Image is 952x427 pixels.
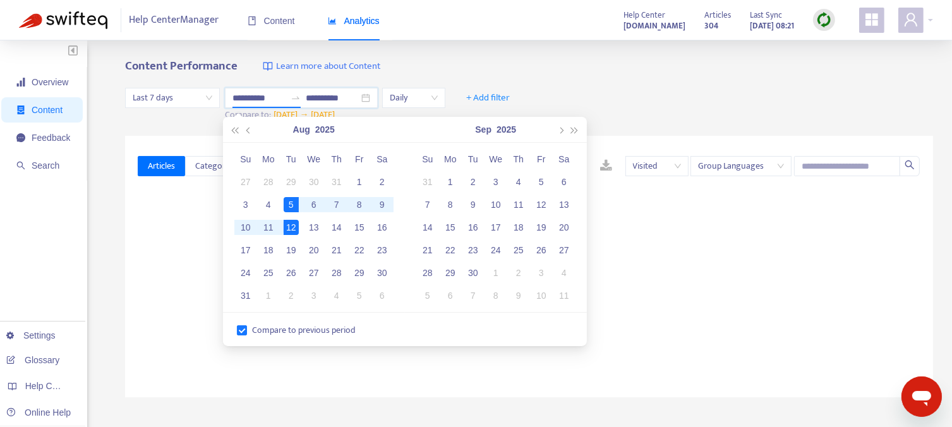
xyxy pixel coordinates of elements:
[534,174,549,189] div: 5
[325,171,348,193] td: 2025-07-31
[303,239,325,262] td: 2025-08-20
[185,156,246,176] button: Categories
[280,171,303,193] td: 2025-07-29
[303,171,325,193] td: 2025-07-30
[352,174,367,189] div: 1
[32,77,68,87] span: Overview
[133,88,212,107] span: Last 7 days
[257,216,280,239] td: 2025-08-11
[466,197,481,212] div: 9
[553,148,575,171] th: Sa
[352,197,367,212] div: 8
[6,330,56,340] a: Settings
[416,148,439,171] th: Su
[325,216,348,239] td: 2025-08-14
[371,216,394,239] td: 2025-08-16
[557,243,572,258] div: 27
[248,16,295,26] span: Content
[901,376,942,417] iframe: Button to launch messaging window
[303,148,325,171] th: We
[462,284,485,307] td: 2025-10-07
[462,262,485,284] td: 2025-09-30
[371,284,394,307] td: 2025-09-06
[443,288,458,303] div: 6
[416,262,439,284] td: 2025-09-28
[329,243,344,258] div: 21
[375,265,390,280] div: 30
[280,148,303,171] th: Tu
[371,171,394,193] td: 2025-08-02
[291,93,301,103] span: swap-right
[263,59,380,74] a: Learn more about Content
[905,160,915,170] span: search
[348,216,371,239] td: 2025-08-15
[624,19,685,33] strong: [DOMAIN_NAME]
[248,16,256,25] span: book
[816,12,832,28] img: sync.dc5367851b00ba804db3.png
[348,262,371,284] td: 2025-08-29
[352,220,367,235] div: 15
[485,171,507,193] td: 2025-09-03
[497,117,516,142] button: 2025
[16,161,25,170] span: search
[16,105,25,114] span: container
[284,288,299,303] div: 2
[280,284,303,307] td: 2025-09-02
[257,148,280,171] th: Mo
[329,197,344,212] div: 7
[704,19,718,33] strong: 304
[263,61,273,71] img: image-link
[257,171,280,193] td: 2025-07-28
[462,239,485,262] td: 2025-09-23
[416,216,439,239] td: 2025-09-14
[329,174,344,189] div: 31
[488,288,503,303] div: 8
[488,197,503,212] div: 10
[416,193,439,216] td: 2025-09-07
[511,265,526,280] div: 2
[485,262,507,284] td: 2025-10-01
[557,288,572,303] div: 11
[32,160,59,171] span: Search
[443,174,458,189] div: 1
[276,59,380,74] span: Learn more about Content
[439,284,462,307] td: 2025-10-06
[261,243,276,258] div: 18
[530,284,553,307] td: 2025-10-10
[439,239,462,262] td: 2025-09-22
[284,197,299,212] div: 5
[466,265,481,280] div: 30
[485,148,507,171] th: We
[750,8,782,22] span: Last Sync
[530,171,553,193] td: 2025-09-05
[507,239,530,262] td: 2025-09-25
[375,174,390,189] div: 2
[328,16,337,25] span: area-chart
[238,174,253,189] div: 27
[257,239,280,262] td: 2025-08-18
[511,288,526,303] div: 9
[530,262,553,284] td: 2025-10-03
[488,265,503,280] div: 1
[371,148,394,171] th: Sa
[420,174,435,189] div: 31
[511,174,526,189] div: 4
[325,193,348,216] td: 2025-08-07
[485,216,507,239] td: 2025-09-17
[507,171,530,193] td: 2025-09-04
[195,159,236,173] span: Categories
[530,239,553,262] td: 2025-09-26
[6,355,59,365] a: Glossary
[553,262,575,284] td: 2025-10-04
[234,239,257,262] td: 2025-08-17
[485,284,507,307] td: 2025-10-08
[234,216,257,239] td: 2025-08-10
[325,284,348,307] td: 2025-09-04
[750,19,794,33] strong: [DATE] 08:21
[557,174,572,189] div: 6
[352,243,367,258] div: 22
[462,148,485,171] th: Tu
[466,288,481,303] div: 7
[416,284,439,307] td: 2025-10-05
[32,105,63,115] span: Content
